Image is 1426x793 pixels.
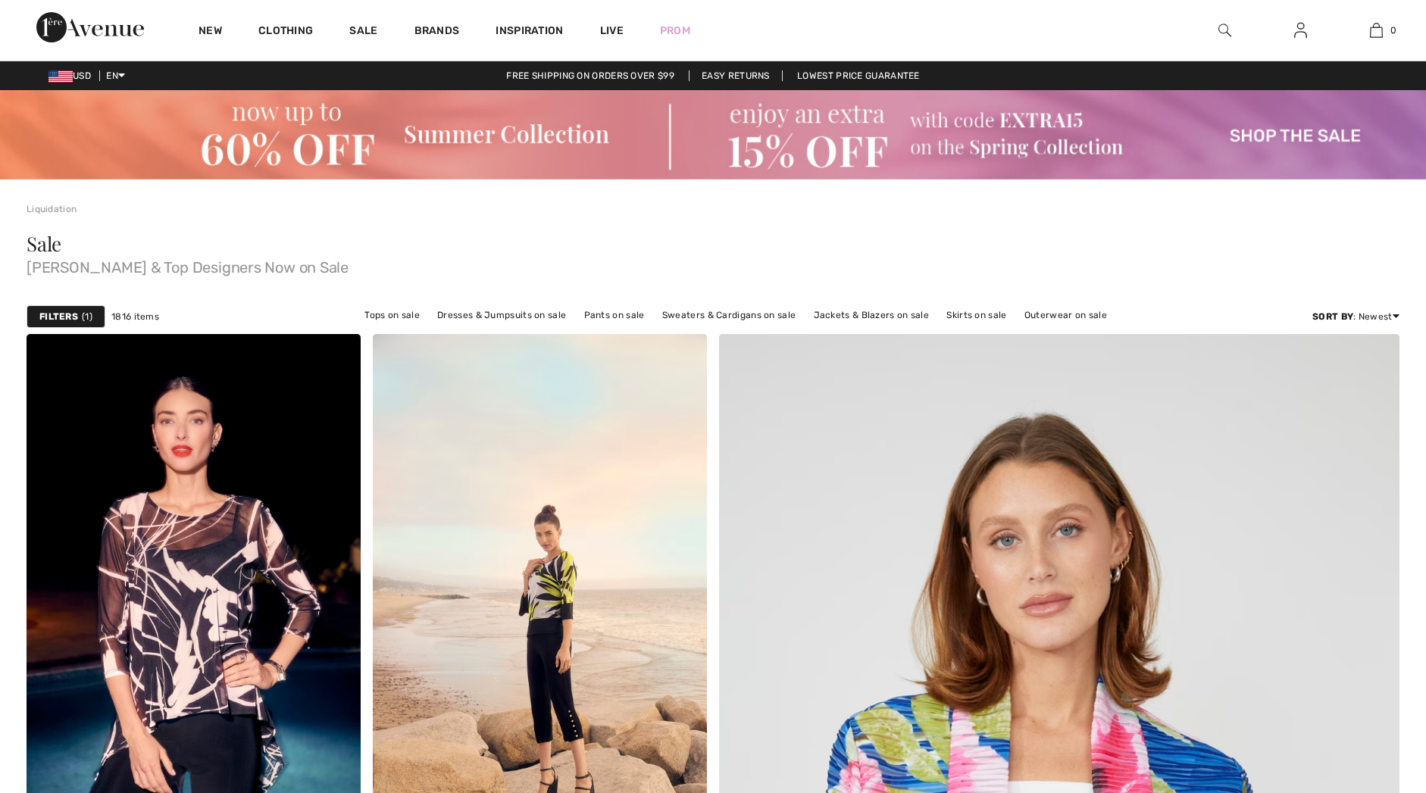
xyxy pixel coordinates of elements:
[655,305,803,325] a: Sweaters & Cardigans on sale
[39,310,78,323] strong: Filters
[494,70,686,81] a: Free shipping on orders over $99
[27,204,77,214] a: Liquidation
[806,305,937,325] a: Jackets & Blazers on sale
[1294,21,1307,39] img: My Info
[1312,310,1399,323] div: : Newest
[1370,21,1383,39] img: My Bag
[357,305,427,325] a: Tops on sale
[1339,21,1413,39] a: 0
[689,70,783,81] a: Easy Returns
[1017,305,1115,325] a: Outerwear on sale
[577,305,652,325] a: Pants on sale
[111,310,159,323] span: 1816 items
[939,305,1014,325] a: Skirts on sale
[36,12,144,42] img: 1ère Avenue
[496,24,563,40] span: Inspiration
[82,310,92,323] span: 1
[258,24,313,40] a: Clothing
[1390,23,1396,37] span: 0
[106,70,125,81] span: EN
[199,24,222,40] a: New
[1218,21,1231,39] img: search the website
[785,70,932,81] a: Lowest Price Guarantee
[600,23,624,39] a: Live
[48,70,97,81] span: USD
[27,230,61,257] span: Sale
[349,24,377,40] a: Sale
[27,254,1399,275] span: [PERSON_NAME] & Top Designers Now on Sale
[48,70,73,83] img: US Dollar
[430,305,574,325] a: Dresses & Jumpsuits on sale
[1282,21,1319,40] a: Sign In
[1312,311,1353,322] strong: Sort By
[414,24,460,40] a: Brands
[660,23,690,39] a: Prom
